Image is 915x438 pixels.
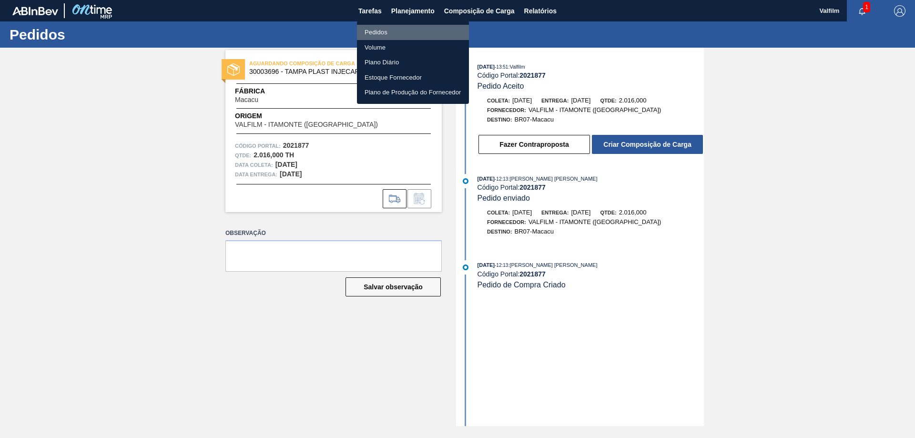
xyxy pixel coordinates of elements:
[357,40,469,55] a: Volume
[357,70,469,85] a: Estoque Fornecedor
[357,55,469,70] a: Plano Diário
[357,25,469,40] a: Pedidos
[357,85,469,100] a: Plano de Produção do Fornecedor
